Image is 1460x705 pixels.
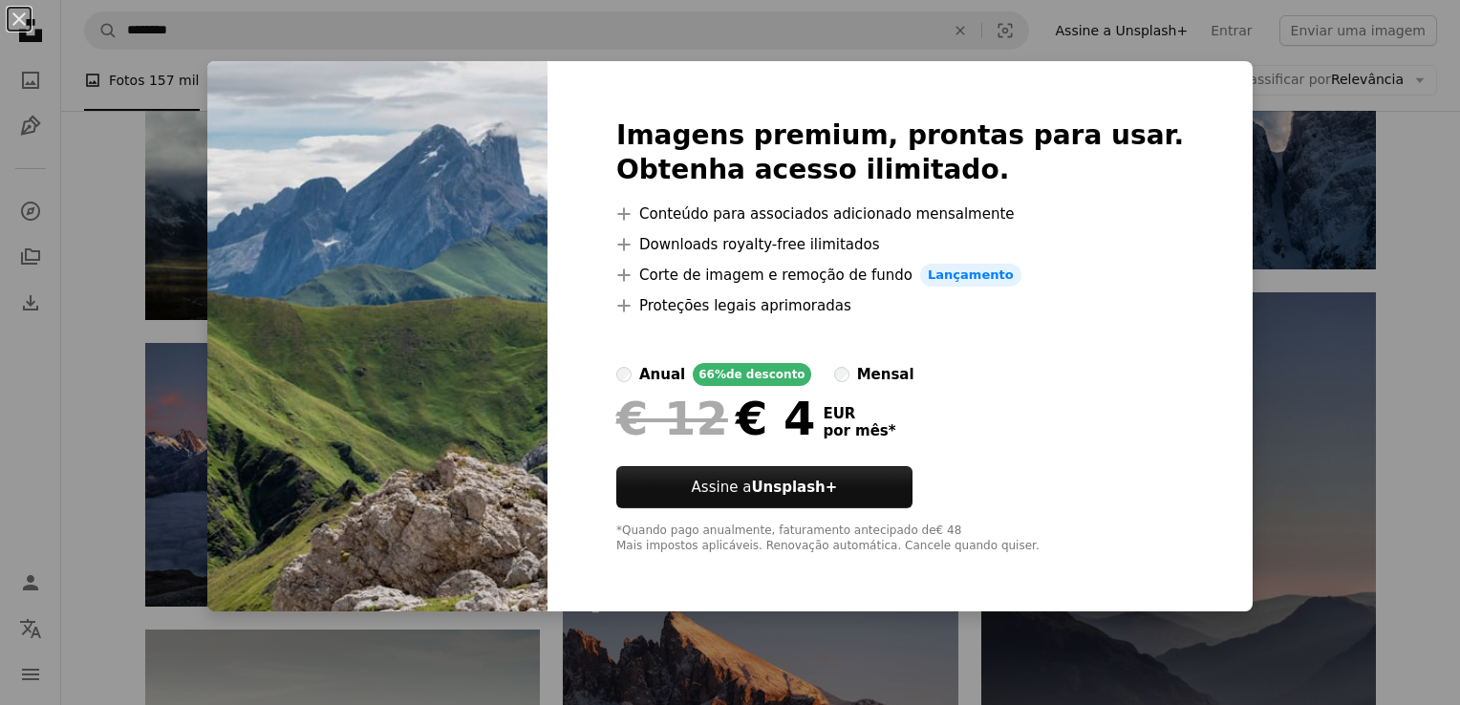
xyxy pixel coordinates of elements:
div: *Quando pago anualmente, faturamento antecipado de € 48 Mais impostos aplicáveis. Renovação autom... [616,523,1184,554]
div: 66% de desconto [693,363,810,386]
input: mensal [834,367,849,382]
img: premium_photo-1676464844981-09762ef89491 [207,61,547,611]
li: Downloads royalty-free ilimitados [616,233,1184,256]
li: Corte de imagem e remoção de fundo [616,264,1184,287]
div: anual [639,363,685,386]
button: Assine aUnsplash+ [616,466,912,508]
strong: Unsplash+ [751,479,837,496]
li: Conteúdo para associados adicionado mensalmente [616,203,1184,225]
div: mensal [857,363,914,386]
span: € 12 [616,394,728,443]
h2: Imagens premium, prontas para usar. Obtenha acesso ilimitado. [616,118,1184,187]
li: Proteções legais aprimoradas [616,294,1184,317]
span: Lançamento [920,264,1021,287]
span: EUR [823,405,895,422]
div: € 4 [616,394,815,443]
span: por mês * [823,422,895,439]
input: anual66%de desconto [616,367,632,382]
